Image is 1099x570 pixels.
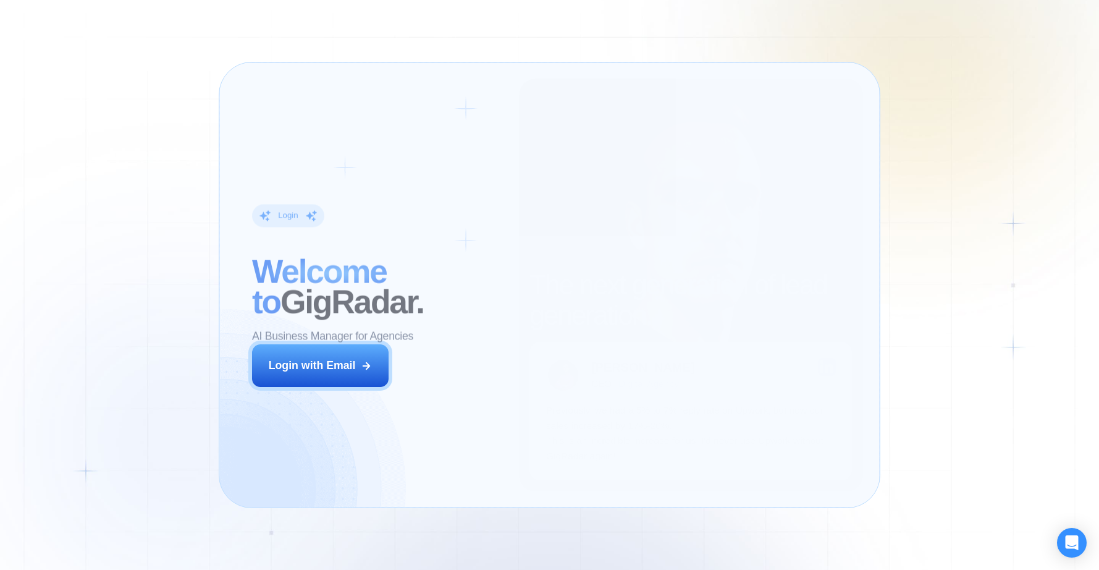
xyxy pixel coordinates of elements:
div: Login [279,210,298,221]
p: AI Business Manager for Agencies [252,329,413,344]
div: CEO [591,378,612,389]
h2: The next generation of lead generation. [529,270,852,331]
div: Digital Agency [618,378,679,389]
div: Open Intercom Messenger [1057,528,1087,558]
p: Previously, we had a 5% to 7% reply rate on Upwork, but now our sales increased by 17%-20%. This ... [546,403,836,464]
div: [PERSON_NAME] [591,361,694,373]
h2: ‍ GigRadar. [252,257,502,318]
div: Login with Email [269,358,356,373]
button: Login with Email [252,344,388,387]
span: Welcome to [252,253,387,320]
